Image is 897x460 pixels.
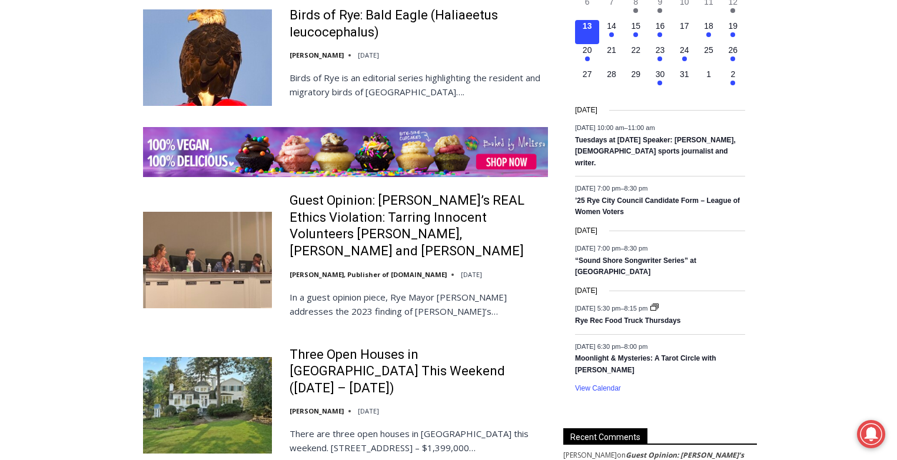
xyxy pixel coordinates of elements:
time: [DATE] [358,51,379,59]
button: 13 [575,20,599,44]
span: Recent Comments [563,428,647,444]
p: There are three open houses in [GEOGRAPHIC_DATA] this weekend. [STREET_ADDRESS] – $1,399,000… [290,426,548,455]
a: [PERSON_NAME], Publisher of [DOMAIN_NAME] [290,270,447,279]
time: – [575,124,655,131]
span: [DATE] 5:30 pm [575,305,620,312]
span: [PERSON_NAME] [563,450,617,460]
button: 24 Has events [672,44,696,68]
button: 15 Has events [624,20,648,44]
span: 8:00 pm [624,342,648,349]
time: 20 [583,45,592,55]
a: [PERSON_NAME] [290,406,344,415]
button: 18 Has events [696,20,720,44]
button: 16 Has events [648,20,672,44]
em: Has events [633,8,638,13]
button: 19 Has events [721,20,745,44]
time: 14 [607,21,616,31]
button: 28 [599,68,623,92]
span: 8:30 pm [624,245,648,252]
span: [DATE] 7:00 pm [575,185,620,192]
time: 15 [631,21,640,31]
time: – [575,342,647,349]
button: 20 Has events [575,44,599,68]
em: Has events [657,32,662,37]
em: Has events [585,56,590,61]
button: 30 Has events [648,68,672,92]
a: View Calendar [575,384,621,393]
em: Has events [730,56,735,61]
span: 8:30 pm [624,185,648,192]
time: – [575,245,647,252]
a: Three Open Houses in [GEOGRAPHIC_DATA] This Weekend ([DATE] – [DATE]) [290,346,548,397]
time: 28 [607,69,616,79]
time: 22 [631,45,640,55]
img: Birds of Rye: Bald Eagle (Haliaeetus leucocephalus) [143,9,272,106]
time: 25 [704,45,713,55]
p: In a guest opinion piece, Rye Mayor [PERSON_NAME] addresses the 2023 finding of [PERSON_NAME]’s… [290,290,548,318]
button: 1 [696,68,720,92]
time: [DATE] [358,406,379,415]
time: 27 [583,69,592,79]
time: [DATE] [575,105,597,116]
em: Has events [657,56,662,61]
p: Birds of Rye is an editorial series highlighting the resident and migratory birds of [GEOGRAPHIC_... [290,71,548,99]
em: Has events [657,81,662,85]
button: 21 [599,44,623,68]
button: 22 [624,44,648,68]
button: 27 [575,68,599,92]
time: 31 [680,69,689,79]
em: Has events [706,32,711,37]
time: [DATE] [575,285,597,296]
time: 19 [729,21,738,31]
span: 11:00 am [628,124,655,131]
a: Birds of Rye: Bald Eagle (Haliaeetus leucocephalus) [290,7,548,41]
button: 2 Has events [721,68,745,92]
button: 17 [672,20,696,44]
time: – [575,305,649,312]
em: Has events [730,81,735,85]
span: [DATE] 7:00 pm [575,245,620,252]
em: Has events [609,32,614,37]
button: 29 [624,68,648,92]
time: 26 [729,45,738,55]
a: Intern @ [DOMAIN_NAME] [283,114,570,146]
time: 16 [656,21,665,31]
time: – [575,185,647,192]
time: 24 [680,45,689,55]
a: Guest Opinion: [PERSON_NAME]’s REAL Ethics Violation: Tarring Innocent Volunteers [PERSON_NAME], ... [290,192,548,259]
time: 21 [607,45,616,55]
a: Tuesdays at [DATE] Speaker: [PERSON_NAME], [DEMOGRAPHIC_DATA] sports journalist and writer. [575,136,736,168]
time: [DATE] [461,270,482,279]
img: Guest Opinion: Rye’s REAL Ethics Violation: Tarring Innocent Volunteers Carolina Johnson, Julie S... [143,212,272,308]
span: [DATE] 10:00 am [575,124,624,131]
em: Has events [682,56,687,61]
time: 17 [680,21,689,31]
a: ’25 Rye City Council Candidate Form – League of Women Voters [575,196,740,217]
span: 8:15 pm [624,305,648,312]
a: Moonlight & Mysteries: A Tarot Circle with [PERSON_NAME] [575,354,716,375]
button: 25 [696,44,720,68]
a: “Sound Shore Songwriter Series” at [GEOGRAPHIC_DATA] [575,256,696,277]
div: "We would have speakers with experience in local journalism speak to us about their experiences a... [297,1,556,114]
em: Has events [633,32,638,37]
time: 18 [704,21,713,31]
button: 23 Has events [648,44,672,68]
em: Has events [730,8,735,13]
a: [PERSON_NAME] [290,51,344,59]
time: 2 [730,69,735,79]
img: Three Open Houses in Rye This Weekend (October 11 – 12) [143,357,272,454]
time: 29 [631,69,640,79]
time: 1 [706,69,711,79]
a: Rye Rec Food Truck Thursdays [575,316,680,326]
time: 30 [656,69,665,79]
button: 14 Has events [599,20,623,44]
em: Has events [657,8,662,13]
time: 23 [656,45,665,55]
button: 26 Has events [721,44,745,68]
button: 31 [672,68,696,92]
time: 13 [583,21,592,31]
img: Baked by Melissa [143,127,548,177]
span: [DATE] 6:30 pm [575,342,620,349]
em: Has events [730,32,735,37]
time: [DATE] [575,225,597,236]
